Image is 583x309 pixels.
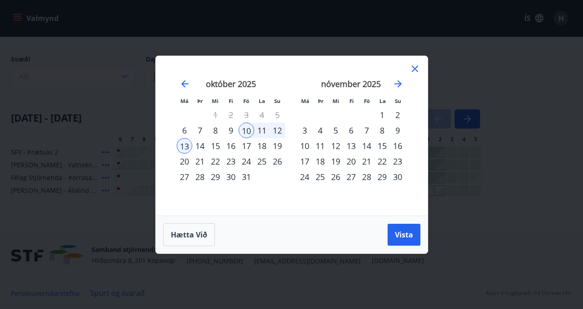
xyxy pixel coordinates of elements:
small: Má [301,98,309,104]
td: Choose miðvikudagur, 5. nóvember 2025 as your check-in date. It’s available. [328,123,343,138]
div: 7 [359,123,374,138]
td: Choose þriðjudagur, 25. nóvember 2025 as your check-in date. It’s available. [312,169,328,185]
div: 2 [390,107,405,123]
div: 18 [254,138,270,154]
td: Choose mánudagur, 20. október 2025 as your check-in date. It’s available. [177,154,192,169]
td: Choose fimmtudagur, 16. október 2025 as your check-in date. It’s available. [223,138,239,154]
small: Mi [332,98,339,104]
td: Choose þriðjudagur, 11. nóvember 2025 as your check-in date. It’s available. [312,138,328,154]
td: Choose föstudagur, 21. nóvember 2025 as your check-in date. It’s available. [359,154,374,169]
td: Choose fimmtudagur, 30. október 2025 as your check-in date. It’s available. [223,169,239,185]
td: Choose miðvikudagur, 12. nóvember 2025 as your check-in date. It’s available. [328,138,343,154]
strong: október 2025 [206,78,256,89]
td: Choose miðvikudagur, 22. október 2025 as your check-in date. It’s available. [208,154,223,169]
div: 9 [390,123,405,138]
td: Selected as end date. mánudagur, 13. október 2025 [177,138,192,154]
span: Vista [395,230,413,240]
button: Hætta við [163,223,215,246]
td: Choose laugardagur, 18. október 2025 as your check-in date. It’s available. [254,138,270,154]
div: 28 [359,169,374,185]
div: 16 [390,138,405,154]
td: Choose fimmtudagur, 6. nóvember 2025 as your check-in date. It’s available. [343,123,359,138]
small: Þr [318,98,323,104]
div: 25 [254,154,270,169]
small: La [259,98,265,104]
div: Move forward to switch to the next month. [393,78,404,89]
td: Choose fimmtudagur, 20. nóvember 2025 as your check-in date. It’s available. [343,154,359,169]
div: 16 [223,138,239,154]
td: Choose miðvikudagur, 29. október 2025 as your check-in date. It’s available. [208,169,223,185]
td: Choose fimmtudagur, 13. nóvember 2025 as your check-in date. It’s available. [343,138,359,154]
td: Choose sunnudagur, 16. nóvember 2025 as your check-in date. It’s available. [390,138,405,154]
td: Choose þriðjudagur, 4. nóvember 2025 as your check-in date. It’s available. [312,123,328,138]
td: Choose mánudagur, 17. nóvember 2025 as your check-in date. It’s available. [297,154,312,169]
div: 17 [239,138,254,154]
span: Hætta við [171,230,207,240]
div: 31 [239,169,254,185]
div: 12 [270,123,285,138]
div: 8 [374,123,390,138]
small: Þr [197,98,203,104]
div: 27 [177,169,192,185]
td: Choose miðvikudagur, 15. október 2025 as your check-in date. It’s available. [208,138,223,154]
strong: nóvember 2025 [321,78,381,89]
td: Choose sunnudagur, 23. nóvember 2025 as your check-in date. It’s available. [390,154,405,169]
td: Selected. sunnudagur, 12. október 2025 [270,123,285,138]
td: Choose fimmtudagur, 27. nóvember 2025 as your check-in date. It’s available. [343,169,359,185]
td: Choose þriðjudagur, 14. október 2025 as your check-in date. It’s available. [192,138,208,154]
td: Choose föstudagur, 17. október 2025 as your check-in date. It’s available. [239,138,254,154]
small: Fö [364,98,370,104]
div: Move backward to switch to the previous month. [179,78,190,89]
div: 20 [343,154,359,169]
td: Choose þriðjudagur, 21. október 2025 as your check-in date. It’s available. [192,154,208,169]
div: 18 [312,154,328,169]
td: Selected as start date. föstudagur, 10. október 2025 [239,123,254,138]
small: Su [274,98,281,104]
div: 10 [297,138,312,154]
small: Fi [229,98,233,104]
div: 11 [254,123,270,138]
div: 30 [390,169,405,185]
div: 14 [359,138,374,154]
td: Choose mánudagur, 6. október 2025 as your check-in date. It’s available. [177,123,192,138]
div: 19 [328,154,343,169]
td: Choose þriðjudagur, 7. október 2025 as your check-in date. It’s available. [192,123,208,138]
td: Not available. sunnudagur, 5. október 2025 [270,107,285,123]
td: Choose laugardagur, 25. október 2025 as your check-in date. It’s available. [254,154,270,169]
td: Selected. laugardagur, 11. október 2025 [254,123,270,138]
small: Su [395,98,401,104]
div: 21 [192,154,208,169]
div: 9 [223,123,239,138]
td: Choose mánudagur, 24. nóvember 2025 as your check-in date. It’s available. [297,169,312,185]
div: 26 [328,169,343,185]
td: Choose þriðjudagur, 28. október 2025 as your check-in date. It’s available. [192,169,208,185]
div: 24 [297,169,312,185]
div: 22 [374,154,390,169]
small: La [379,98,386,104]
td: Choose sunnudagur, 19. október 2025 as your check-in date. It’s available. [270,138,285,154]
div: 8 [208,123,223,138]
div: 30 [223,169,239,185]
td: Choose sunnudagur, 9. nóvember 2025 as your check-in date. It’s available. [390,123,405,138]
td: Choose þriðjudagur, 18. nóvember 2025 as your check-in date. It’s available. [312,154,328,169]
small: Mi [212,98,219,104]
div: 29 [374,169,390,185]
td: Not available. fimmtudagur, 2. október 2025 [223,107,239,123]
div: 23 [223,154,239,169]
div: 11 [312,138,328,154]
small: Fö [243,98,249,104]
td: Choose föstudagur, 28. nóvember 2025 as your check-in date. It’s available. [359,169,374,185]
td: Choose miðvikudagur, 8. október 2025 as your check-in date. It’s available. [208,123,223,138]
td: Choose fimmtudagur, 23. október 2025 as your check-in date. It’s available. [223,154,239,169]
div: 19 [270,138,285,154]
div: 27 [343,169,359,185]
div: 22 [208,154,223,169]
div: 28 [192,169,208,185]
td: Choose laugardagur, 22. nóvember 2025 as your check-in date. It’s available. [374,154,390,169]
td: Not available. miðvikudagur, 1. október 2025 [208,107,223,123]
div: 7 [192,123,208,138]
div: 23 [390,154,405,169]
td: Choose sunnudagur, 2. nóvember 2025 as your check-in date. It’s available. [390,107,405,123]
td: Choose föstudagur, 24. október 2025 as your check-in date. It’s available. [239,154,254,169]
td: Not available. laugardagur, 4. október 2025 [254,107,270,123]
